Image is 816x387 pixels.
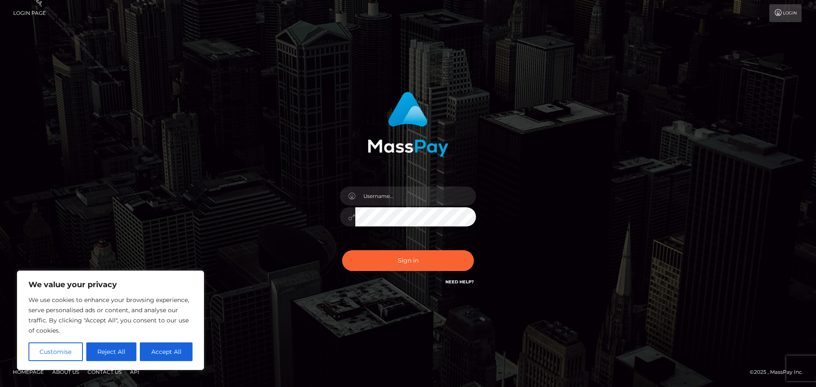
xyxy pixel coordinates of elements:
[49,365,82,379] a: About Us
[140,342,193,361] button: Accept All
[355,186,476,206] input: Username...
[368,92,448,157] img: MassPay Login
[28,280,193,290] p: We value your privacy
[445,279,474,285] a: Need Help?
[342,250,474,271] button: Sign in
[84,365,125,379] a: Contact Us
[127,365,143,379] a: API
[9,365,47,379] a: Homepage
[86,342,137,361] button: Reject All
[13,4,46,22] a: Login Page
[769,4,802,22] a: Login
[28,342,83,361] button: Customise
[750,367,810,377] div: © 2025 , MassPay Inc.
[17,271,204,370] div: We value your privacy
[28,295,193,336] p: We use cookies to enhance your browsing experience, serve personalised ads or content, and analys...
